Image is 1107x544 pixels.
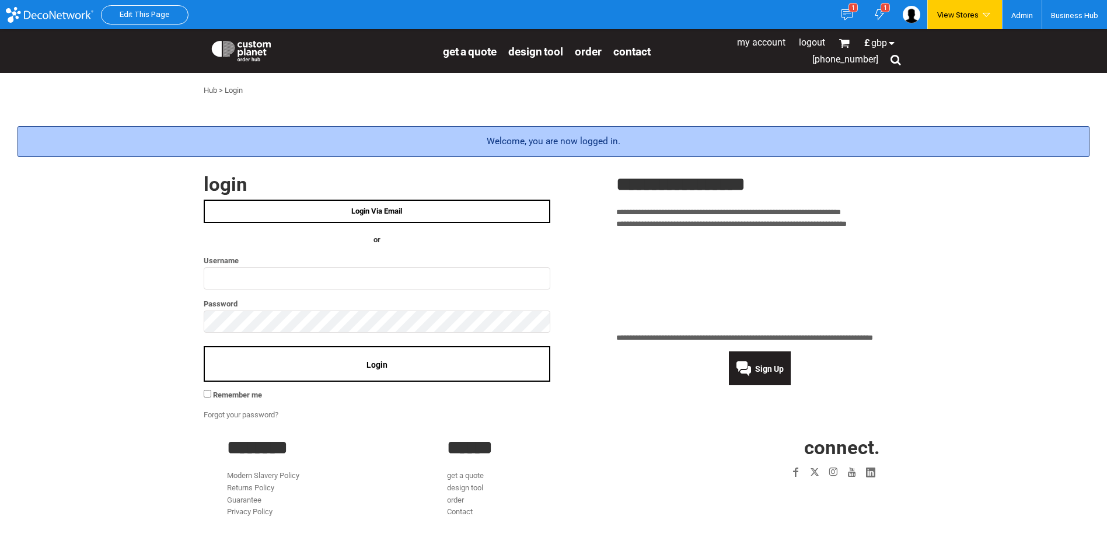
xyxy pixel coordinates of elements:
input: Remember me [204,390,211,397]
span: Login [366,360,387,369]
a: Contact [613,44,651,58]
span: Remember me [213,390,262,399]
span: £ [864,39,871,48]
div: 1 [881,3,890,12]
a: My Account [737,37,785,48]
div: Login [225,85,243,97]
span: GBP [871,39,887,48]
a: order [447,496,464,504]
a: Guarantee [227,496,261,504]
span: design tool [508,45,563,58]
h2: CONNECT. [667,438,880,457]
a: get a quote [447,471,484,480]
a: Forgot your password? [204,410,278,419]
div: Welcome, you are now logged in. [18,126,1089,157]
a: order [575,44,602,58]
a: get a quote [443,44,497,58]
div: 1 [848,3,858,12]
span: Sign Up [755,364,784,374]
span: Login Via Email [351,207,402,215]
a: Login Via Email [204,200,550,223]
a: Privacy Policy [227,507,273,516]
h4: OR [204,234,550,246]
a: design tool [447,483,483,492]
a: Returns Policy [227,483,274,492]
iframe: Customer reviews powered by Trustpilot [719,489,880,503]
span: get a quote [443,45,497,58]
span: Contact [613,45,651,58]
a: design tool [508,44,563,58]
img: Custom Planet [209,38,273,61]
span: [PHONE_NUMBER] [812,54,878,65]
h2: Login [204,175,550,194]
span: order [575,45,602,58]
div: > [219,85,223,97]
a: Hub [204,86,217,95]
a: Logout [799,37,825,48]
a: Modern Slavery Policy [227,471,299,480]
a: Edit This Page [120,10,170,19]
a: Custom Planet [204,32,437,67]
label: Username [204,254,550,267]
iframe: Customer reviews powered by Trustpilot [616,238,904,325]
label: Password [204,297,550,311]
a: Contact [447,507,473,516]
